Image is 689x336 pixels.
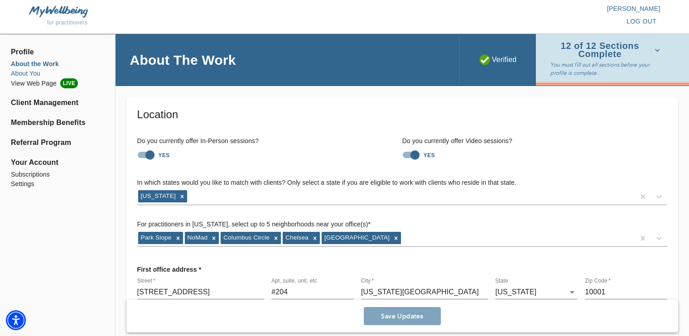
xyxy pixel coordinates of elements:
[185,232,209,244] div: NoMad
[130,52,236,68] h4: About The Work
[623,13,660,30] button: log out
[283,232,310,244] div: Chelsea
[137,178,667,188] h6: In which states would you like to match with clients? Only select a state if you are eligible to ...
[11,117,104,128] a: Membership Benefits
[137,278,155,284] label: Street
[11,47,104,58] span: Profile
[585,278,611,284] label: Zip Code
[137,136,402,146] h6: Do you currently offer In-Person sessions?
[138,190,177,202] div: [US_STATE]
[495,285,578,299] div: [US_STATE]
[11,170,104,179] a: Subscriptions
[47,19,88,26] span: for practitioners
[11,59,104,69] a: About the Work
[271,278,317,284] label: Apt, suite, unit, etc
[345,4,660,13] p: [PERSON_NAME]
[361,278,374,284] label: City
[626,16,656,27] span: log out
[11,78,104,88] li: View Web Page
[29,6,88,17] img: MyWellbeing
[322,232,391,244] div: [GEOGRAPHIC_DATA]
[11,157,104,168] span: Your Account
[60,78,78,88] span: LIVE
[137,261,202,278] p: First office address *
[6,310,26,330] div: Accessibility Menu
[550,42,660,58] span: 12 of 12 Sections Complete
[11,137,104,148] a: Referral Program
[138,232,173,244] div: Park Slope
[495,278,508,284] label: State
[11,78,104,88] a: View Web PageLIVE
[137,107,667,122] h5: Location
[479,54,517,65] p: Verified
[402,136,667,146] h6: Do you currently offer Video sessions?
[137,220,667,230] h6: For practitioners in [US_STATE], select up to 5 neighborhoods near your office(s) *
[550,61,664,77] p: You must fill out all sections before your profile is complete.
[550,39,664,61] button: 12 of 12 Sections Complete
[424,152,435,158] strong: YES
[11,179,104,189] a: Settings
[159,152,170,158] strong: YES
[11,97,104,108] a: Client Management
[11,69,104,78] a: About You
[221,232,271,244] div: Columbus Circle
